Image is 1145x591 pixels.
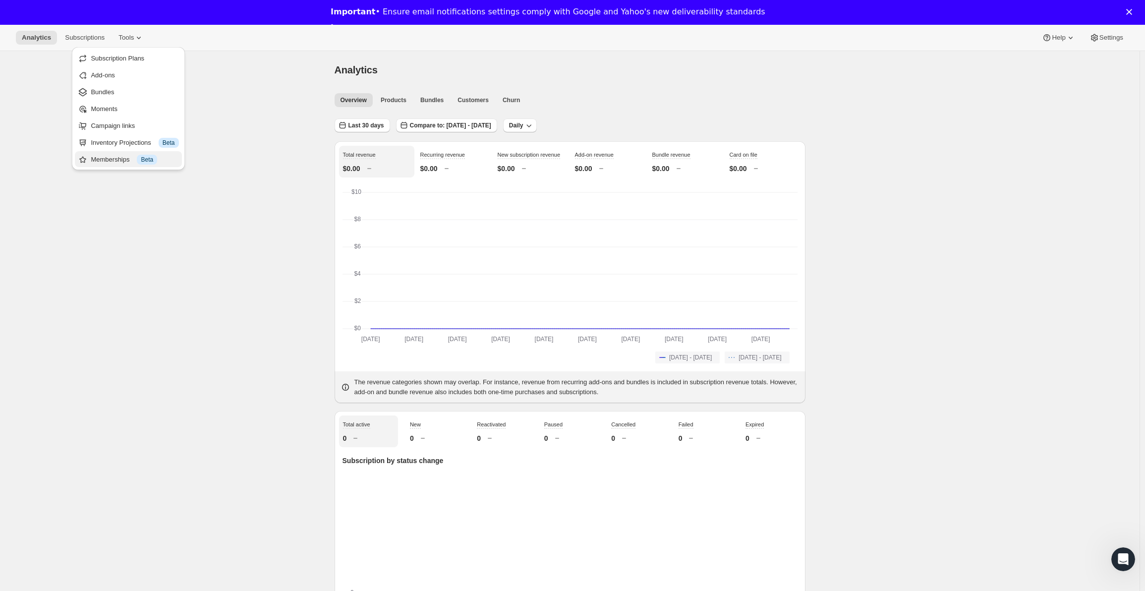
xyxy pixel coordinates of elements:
[1099,34,1123,42] span: Settings
[118,34,134,42] span: Tools
[448,336,466,343] text: [DATE]
[59,31,111,45] button: Subscriptions
[331,23,382,34] a: Learn more
[498,164,515,174] p: $0.00
[652,164,670,174] p: $0.00
[458,96,489,104] span: Customers
[343,152,376,158] span: Total revenue
[331,7,765,17] div: • Ensure email notifications settings comply with Google and Yahoo's new deliverability standards
[343,433,347,443] p: 0
[730,164,747,174] p: $0.00
[655,352,720,363] button: [DATE] - [DATE]
[16,31,57,45] button: Analytics
[91,155,178,165] div: Memberships
[354,270,361,277] text: $4
[491,336,510,343] text: [DATE]
[611,421,635,427] span: Cancelled
[351,188,361,195] text: $10
[410,421,421,427] span: New
[575,152,614,158] span: Add-on revenue
[75,101,181,117] button: Moments
[503,96,520,104] span: Churn
[91,138,178,148] div: Inventory Projections
[343,421,370,427] span: Total active
[477,421,506,427] span: Reactivated
[679,421,693,427] span: Failed
[91,71,114,79] span: Add-ons
[335,118,390,132] button: Last 30 days
[477,433,481,443] p: 0
[621,336,640,343] text: [DATE]
[113,31,150,45] button: Tools
[534,336,553,343] text: [DATE]
[420,96,444,104] span: Bundles
[575,164,592,174] p: $0.00
[65,34,105,42] span: Subscriptions
[1036,31,1081,45] button: Help
[75,118,181,133] button: Campaign links
[348,121,384,129] span: Last 30 days
[75,134,181,150] button: Inventory Projections
[503,118,537,132] button: Daily
[91,88,114,96] span: Bundles
[343,164,360,174] p: $0.00
[141,156,153,164] span: Beta
[745,433,749,443] p: 0
[361,336,380,343] text: [DATE]
[652,152,690,158] span: Bundle revenue
[343,456,798,466] p: Subscription by status change
[1111,547,1135,571] iframe: Intercom live chat
[354,377,800,397] p: The revenue categories shown may overlap. For instance, revenue from recurring add-ons and bundle...
[331,7,375,16] b: Important
[91,122,135,129] span: Campaign links
[739,354,781,361] span: [DATE] - [DATE]
[611,433,615,443] p: 0
[91,105,117,113] span: Moments
[420,152,465,158] span: Recurring revenue
[509,121,523,129] span: Daily
[163,139,175,147] span: Beta
[679,433,683,443] p: 0
[1126,9,1136,15] div: Close
[730,152,757,158] span: Card on file
[354,297,361,304] text: $2
[410,121,491,129] span: Compare to: [DATE] - [DATE]
[354,325,361,332] text: $0
[708,336,727,343] text: [DATE]
[341,96,367,104] span: Overview
[1084,31,1129,45] button: Settings
[544,421,563,427] span: Paused
[669,354,712,361] span: [DATE] - [DATE]
[745,421,764,427] span: Expired
[354,243,361,250] text: $6
[396,118,497,132] button: Compare to: [DATE] - [DATE]
[498,152,561,158] span: New subscription revenue
[22,34,51,42] span: Analytics
[381,96,406,104] span: Products
[751,336,770,343] text: [DATE]
[578,336,597,343] text: [DATE]
[725,352,789,363] button: [DATE] - [DATE]
[75,67,181,83] button: Add-ons
[335,64,378,75] span: Analytics
[75,50,181,66] button: Subscription Plans
[1052,34,1065,42] span: Help
[420,164,438,174] p: $0.00
[354,216,361,223] text: $8
[544,433,548,443] p: 0
[404,336,423,343] text: [DATE]
[664,336,683,343] text: [DATE]
[91,55,144,62] span: Subscription Plans
[410,433,414,443] p: 0
[75,151,181,167] button: Memberships
[75,84,181,100] button: Bundles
